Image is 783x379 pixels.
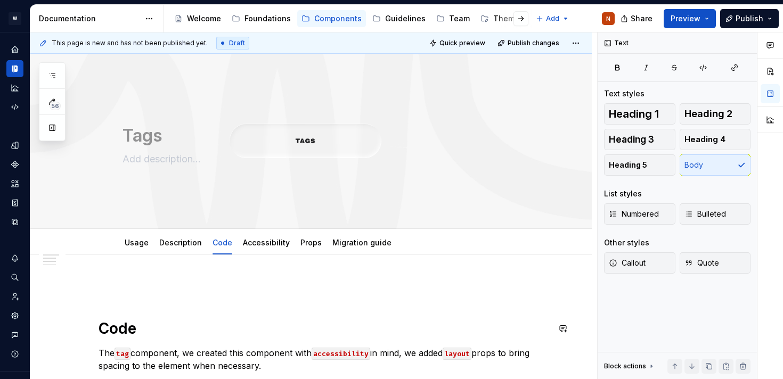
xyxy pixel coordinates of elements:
a: Props [300,238,322,247]
textarea: Tags [120,123,523,149]
div: Description [155,231,206,253]
a: Accessibility [243,238,290,247]
span: Publish changes [508,39,559,47]
a: Documentation [6,60,23,77]
div: Page tree [170,8,531,29]
h1: Code [99,319,549,338]
span: Heading 4 [684,134,725,145]
button: Callout [604,252,675,274]
span: Quick preview [439,39,485,47]
div: Components [314,13,362,24]
a: Storybook stories [6,194,23,211]
span: Heading 5 [609,160,647,170]
button: Publish [720,9,779,28]
span: Heading 1 [609,109,659,119]
span: Add [546,14,559,23]
div: Team [449,13,470,24]
span: Heading 2 [684,109,732,119]
div: Block actions [604,359,656,374]
div: Accessibility [239,231,294,253]
button: Preview [664,9,716,28]
div: Other styles [604,237,649,248]
a: Guidelines [368,10,430,27]
a: Foundations [227,10,295,27]
a: Design tokens [6,137,23,154]
div: N [606,14,610,23]
div: Welcome [187,13,221,24]
div: W [9,12,21,25]
button: Contact support [6,326,23,343]
button: Share [615,9,659,28]
div: Text styles [604,88,645,99]
a: Usage [125,238,149,247]
code: accessibility [312,348,370,360]
span: Publish [736,13,763,24]
p: The component, we created this component with in mind, we added props to bring spacing to the ele... [99,347,549,372]
button: Quote [680,252,751,274]
button: Heading 4 [680,129,751,150]
a: Code automation [6,98,23,116]
span: 56 [50,102,61,110]
button: Add [533,11,573,26]
div: Guidelines [385,13,426,24]
div: List styles [604,188,642,199]
button: Search ⌘K [6,269,23,286]
a: Components [297,10,366,27]
a: Invite team [6,288,23,305]
button: Heading 3 [604,129,675,150]
span: Numbered [609,209,659,219]
button: Publish changes [494,36,564,51]
button: Notifications [6,250,23,267]
button: Numbered [604,203,675,225]
span: This page is new and has not been published yet. [52,39,208,47]
a: Assets [6,175,23,192]
button: Quick preview [426,36,490,51]
span: Bulleted [684,209,726,219]
a: Data sources [6,213,23,230]
span: Callout [609,258,646,268]
div: Props [296,231,326,253]
button: Bulleted [680,203,751,225]
a: Code [213,238,232,247]
button: Heading 5 [604,154,675,176]
a: Home [6,41,23,58]
code: layout [443,348,471,360]
button: Heading 2 [680,103,751,125]
a: Migration guide [332,238,391,247]
span: Quote [684,258,719,268]
span: Draft [229,39,245,47]
span: Heading 3 [609,134,654,145]
a: Settings [6,307,23,324]
span: Preview [671,13,700,24]
div: Usage [120,231,153,253]
a: Components [6,156,23,173]
div: Foundations [244,13,291,24]
div: Migration guide [328,231,396,253]
div: Documentation [39,13,140,24]
a: Welcome [170,10,225,27]
a: Theming [476,10,531,27]
button: W [2,7,28,30]
a: Analytics [6,79,23,96]
a: Team [432,10,474,27]
div: Code [208,231,236,253]
span: Share [631,13,652,24]
code: tag [115,348,130,360]
button: Heading 1 [604,103,675,125]
a: Description [159,238,202,247]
